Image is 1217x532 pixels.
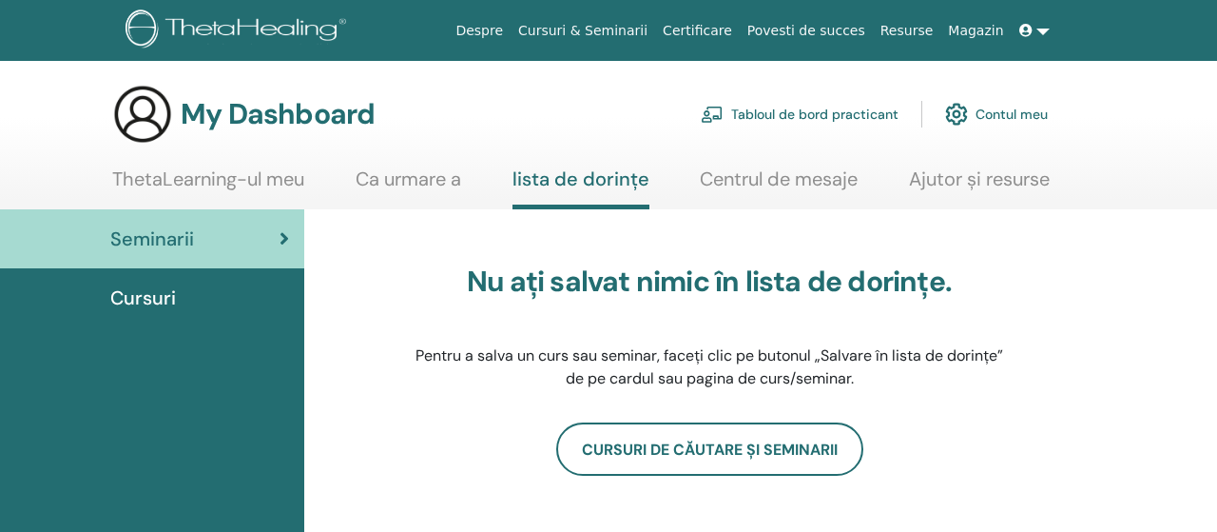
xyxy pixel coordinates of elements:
a: Cursuri de căutare și seminarii [556,423,863,476]
a: Contul meu [945,93,1048,135]
h3: My Dashboard [181,97,375,131]
a: Certificare [655,13,740,49]
span: Cursuri [110,284,176,312]
h3: Nu ați salvat nimic în lista de dorințe. [410,265,1009,299]
a: Centrul de mesaje [700,167,858,205]
a: ThetaLearning-ul meu [112,167,304,205]
a: Ajutor și resurse [909,167,1050,205]
img: cog.svg [945,98,968,130]
img: logo.png [126,10,353,52]
a: Magazin [940,13,1011,49]
img: generic-user-icon.jpg [112,84,173,145]
a: Cursuri & Seminarii [511,13,655,49]
a: Povesti de succes [740,13,873,49]
a: Ca urmare a [356,167,461,205]
p: Pentru a salva un curs sau seminar, faceți clic pe butonul „Salvare în lista de dorințe” de pe ca... [410,345,1009,390]
a: lista de dorințe [512,167,649,209]
a: Despre [448,13,511,49]
a: Tabloul de bord practicant [701,93,898,135]
a: Resurse [873,13,941,49]
span: Seminarii [110,225,194,253]
img: chalkboard-teacher.svg [701,106,724,123]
